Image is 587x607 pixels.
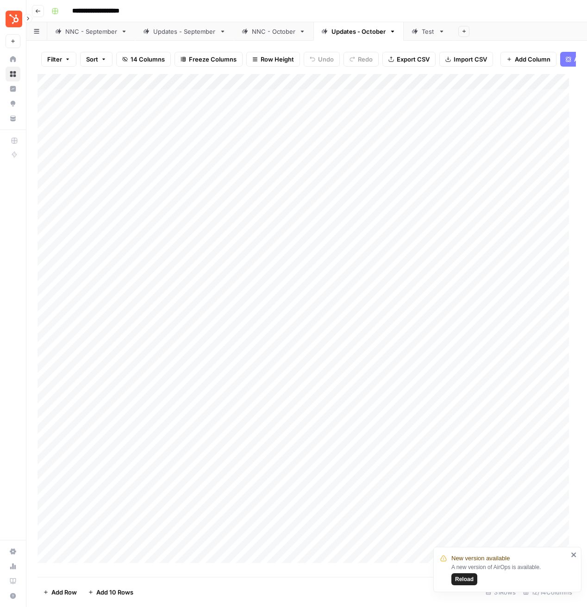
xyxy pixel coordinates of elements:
[80,52,112,67] button: Sort
[500,52,556,67] button: Add Column
[6,559,20,574] a: Usage
[6,574,20,588] a: Learning Hub
[51,588,77,597] span: Add Row
[571,551,577,558] button: close
[96,588,133,597] span: Add 10 Rows
[331,27,386,36] div: Updates - October
[515,55,550,64] span: Add Column
[382,52,436,67] button: Export CSV
[343,52,379,67] button: Redo
[246,52,300,67] button: Row Height
[37,585,82,600] button: Add Row
[454,55,487,64] span: Import CSV
[455,575,474,583] span: Reload
[451,573,477,585] button: Reload
[6,67,20,81] a: Browse
[439,52,493,67] button: Import CSV
[6,544,20,559] a: Settings
[116,52,171,67] button: 14 Columns
[397,55,430,64] span: Export CSV
[47,55,62,64] span: Filter
[65,27,117,36] div: NNC - September
[451,563,568,585] div: A new version of AirOps is available.
[135,22,234,41] a: Updates - September
[6,81,20,96] a: Insights
[318,55,334,64] span: Undo
[404,22,453,41] a: Test
[304,52,340,67] button: Undo
[189,55,237,64] span: Freeze Columns
[358,55,373,64] span: Redo
[451,554,510,563] span: New version available
[86,55,98,64] span: Sort
[6,11,22,27] img: Blog Content Action Plan Logo
[482,585,519,600] div: 31 Rows
[519,585,576,600] div: 12/14 Columns
[6,111,20,126] a: Your Data
[261,55,294,64] span: Row Height
[153,27,216,36] div: Updates - September
[131,55,165,64] span: 14 Columns
[41,52,76,67] button: Filter
[6,588,20,603] button: Help + Support
[6,96,20,111] a: Opportunities
[175,52,243,67] button: Freeze Columns
[82,585,139,600] button: Add 10 Rows
[252,27,295,36] div: NNC - October
[6,52,20,67] a: Home
[422,27,435,36] div: Test
[234,22,313,41] a: NNC - October
[47,22,135,41] a: NNC - September
[313,22,404,41] a: Updates - October
[6,7,20,31] button: Workspace: Blog Content Action Plan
